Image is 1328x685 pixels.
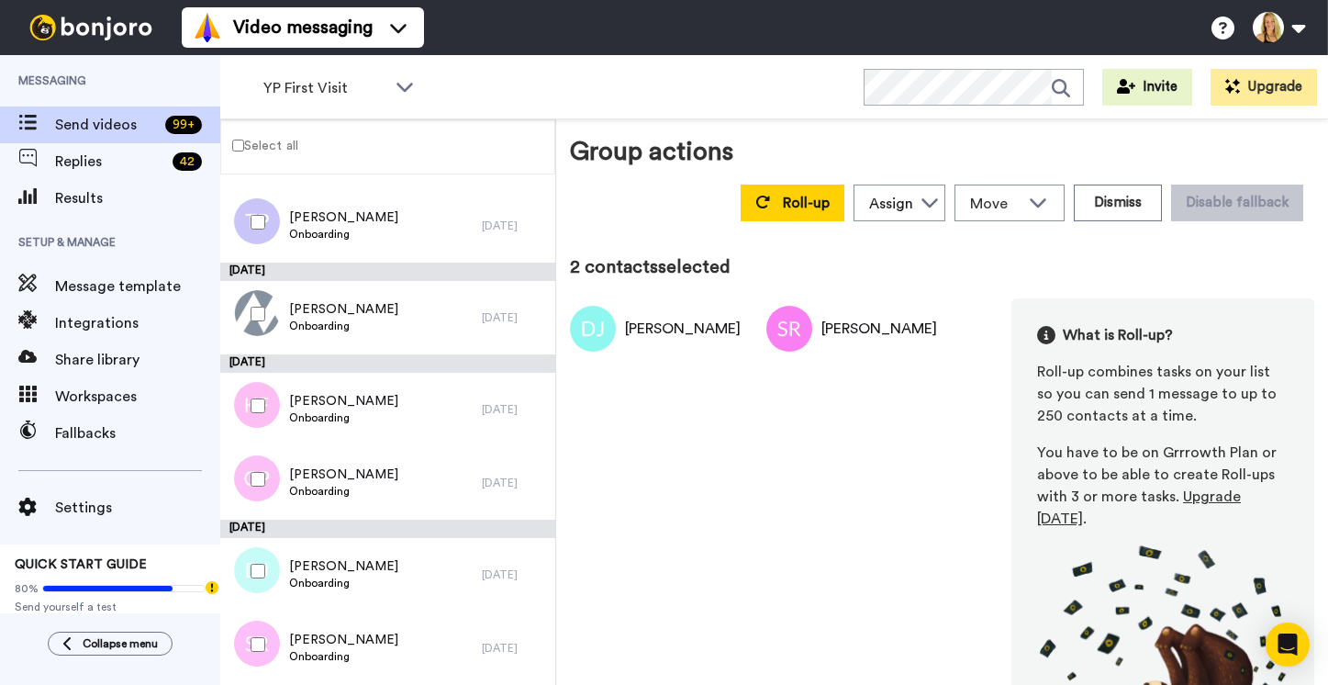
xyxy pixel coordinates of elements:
span: Onboarding [289,319,398,333]
button: Disable fallback [1171,185,1303,221]
div: 99 + [165,116,202,134]
span: What is Roll-up? [1063,324,1173,346]
span: Onboarding [289,649,398,664]
img: Image of Darlene Johnson [570,306,616,352]
span: Roll-up [783,196,830,210]
span: Onboarding [289,227,398,241]
div: [DATE] [482,476,546,490]
div: 2 contacts selected [570,254,1314,280]
input: Select all [232,140,244,152]
span: Collapse menu [83,636,158,651]
span: Video messaging [233,15,373,40]
span: Share library [55,349,220,371]
span: [PERSON_NAME] [289,466,398,484]
img: bj-logo-header-white.svg [22,15,160,40]
span: Onboarding [289,484,398,499]
div: [DATE] [220,354,555,373]
span: Workspaces [55,386,220,408]
div: Open Intercom Messenger [1266,623,1310,667]
div: Tooltip anchor [204,579,220,596]
div: [DATE] [482,310,546,325]
span: Send videos [55,114,158,136]
button: Upgrade [1211,69,1317,106]
span: [PERSON_NAME] [289,300,398,319]
span: [PERSON_NAME] [289,631,398,649]
span: Settings [55,497,220,519]
div: Group actions [570,133,733,177]
span: Onboarding [289,576,398,590]
span: [PERSON_NAME] [289,392,398,410]
span: Results [55,187,220,209]
button: Roll-up [741,185,844,221]
span: YP First Visit [263,77,386,99]
span: [PERSON_NAME] [289,208,398,227]
img: vm-color.svg [193,13,222,42]
button: Invite [1102,69,1192,106]
div: [DATE] [220,263,555,281]
div: [DATE] [482,219,546,233]
div: [DATE] [482,641,546,656]
span: Send yourself a test [15,600,206,614]
span: [PERSON_NAME] [289,557,398,576]
div: [DATE] [482,567,546,582]
span: QUICK START GUIDE [15,558,147,571]
span: Onboarding [289,410,398,425]
span: Fallbacks [55,422,220,444]
span: Message template [55,275,220,298]
span: Integrations [55,312,220,334]
button: Collapse menu [48,632,173,656]
div: 42 [173,152,202,171]
span: Replies [55,151,165,173]
div: Assign [869,193,913,215]
span: Move [970,193,1020,215]
span: 80% [15,581,39,596]
div: [PERSON_NAME] [625,318,741,340]
div: [DATE] [482,402,546,417]
img: Image of Sarah Rhodes [766,306,812,352]
div: Roll-up combines tasks on your list so you can send 1 message to up to 250 contacts at a time. [1037,361,1289,427]
label: Select all [221,134,298,156]
button: Dismiss [1074,185,1162,221]
div: [PERSON_NAME] [821,318,937,340]
div: You have to be on Grrrowth Plan or above to be able to create Roll-ups with 3 or more tasks. . [1037,442,1289,530]
div: [DATE] [220,520,555,538]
